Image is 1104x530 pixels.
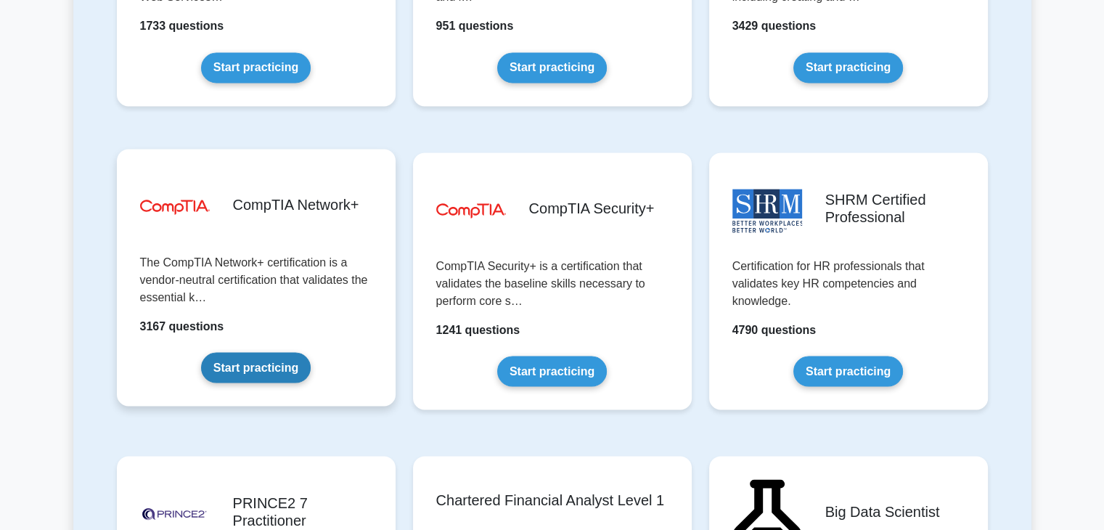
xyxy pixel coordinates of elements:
a: Start practicing [201,52,311,83]
a: Start practicing [497,356,607,386]
a: Start practicing [201,352,311,383]
a: Start practicing [497,52,607,83]
a: Start practicing [793,356,903,386]
a: Start practicing [793,52,903,83]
